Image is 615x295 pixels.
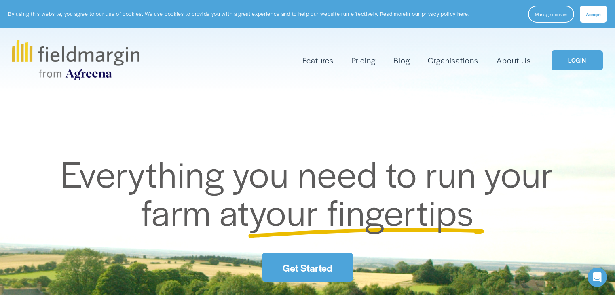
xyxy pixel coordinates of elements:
[393,54,410,67] a: Blog
[61,147,562,237] span: Everything you need to run your farm at
[262,253,353,282] a: Get Started
[588,268,607,287] div: Open Intercom Messenger
[552,50,602,71] a: LOGIN
[8,10,469,18] p: By using this website, you agree to our use of cookies. We use cookies to provide you with a grea...
[497,54,531,67] a: About Us
[302,55,334,66] span: Features
[528,6,574,23] button: Manage cookies
[586,11,601,17] span: Accept
[535,11,567,17] span: Manage cookies
[580,6,607,23] button: Accept
[12,40,139,80] img: fieldmargin.com
[406,10,468,17] a: in our privacy policy here
[249,186,474,236] span: your fingertips
[302,54,334,67] a: folder dropdown
[351,54,376,67] a: Pricing
[428,54,478,67] a: Organisations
